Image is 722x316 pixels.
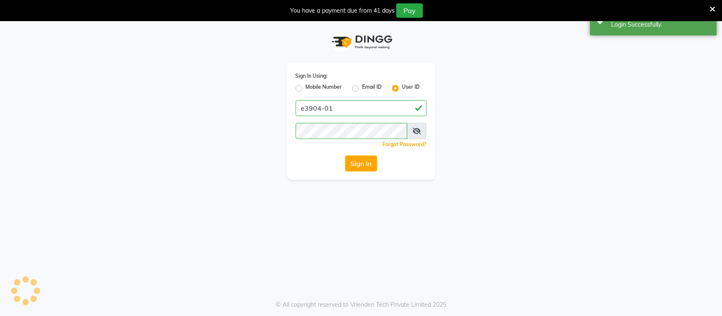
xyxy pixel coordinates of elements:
[290,6,395,15] div: You have a payment due from 41 days
[296,72,328,80] label: Sign In Using:
[396,3,423,18] button: Pay
[296,100,427,116] input: Username
[611,20,711,29] div: Login Successfully.
[296,123,407,139] input: Username
[383,141,427,147] a: Forgot Password?
[327,30,395,54] img: logo1.svg
[345,155,377,172] button: Sign In
[362,83,382,93] label: Email ID
[402,83,420,93] label: User ID
[306,83,342,93] label: Mobile Number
